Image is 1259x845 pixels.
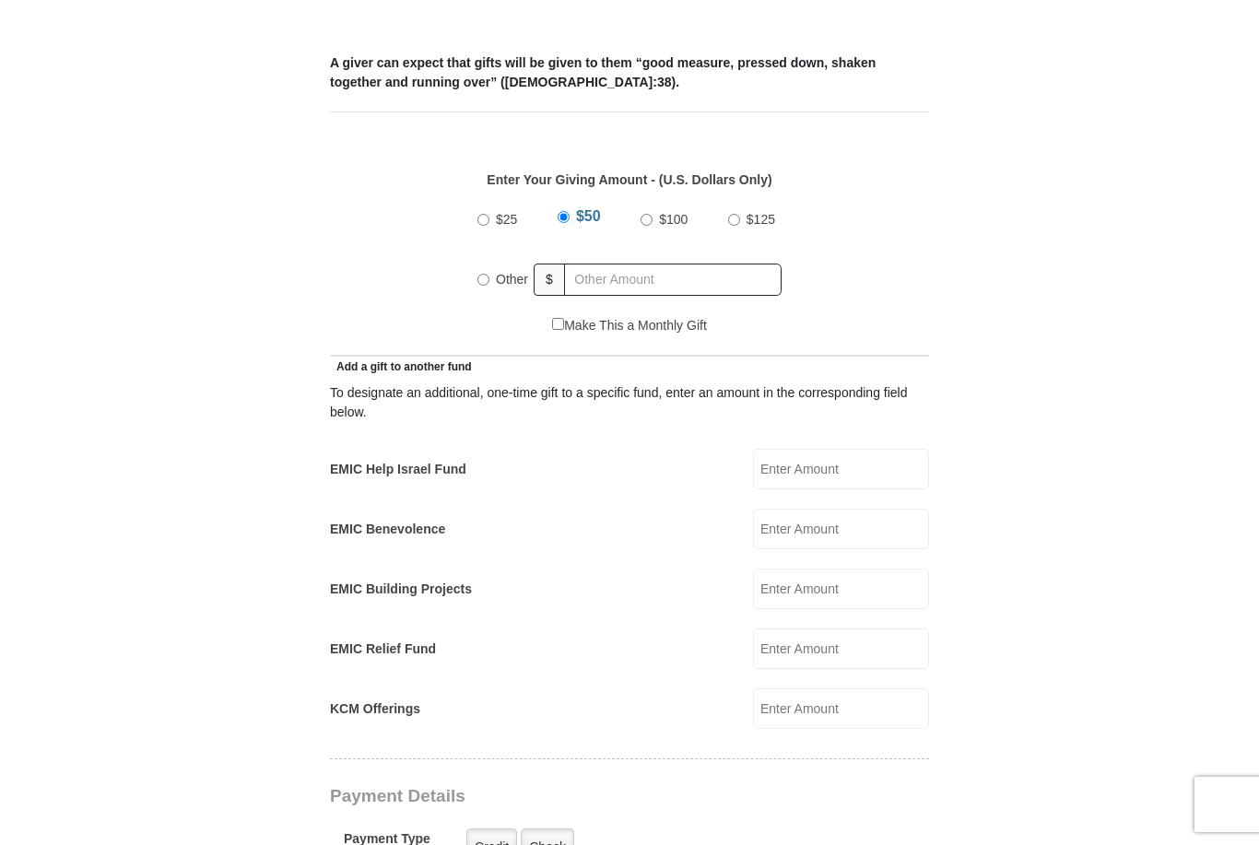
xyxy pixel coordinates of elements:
[487,172,771,187] strong: Enter Your Giving Amount - (U.S. Dollars Only)
[564,264,782,296] input: Other Amount
[330,786,800,807] h3: Payment Details
[330,580,472,599] label: EMIC Building Projects
[753,509,929,549] input: Enter Amount
[753,569,929,609] input: Enter Amount
[753,628,929,669] input: Enter Amount
[330,383,929,422] div: To designate an additional, one-time gift to a specific fund, enter an amount in the correspondin...
[330,55,876,89] b: A giver can expect that gifts will be given to them “good measure, pressed down, shaken together ...
[496,272,528,287] span: Other
[747,212,775,227] span: $125
[330,520,445,539] label: EMIC Benevolence
[576,208,601,224] span: $50
[330,699,420,719] label: KCM Offerings
[552,316,707,335] label: Make This a Monthly Gift
[330,460,466,479] label: EMIC Help Israel Fund
[552,318,564,330] input: Make This a Monthly Gift
[330,640,436,659] label: EMIC Relief Fund
[659,212,688,227] span: $100
[534,264,565,296] span: $
[496,212,517,227] span: $25
[753,688,929,729] input: Enter Amount
[753,449,929,489] input: Enter Amount
[330,360,472,373] span: Add a gift to another fund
